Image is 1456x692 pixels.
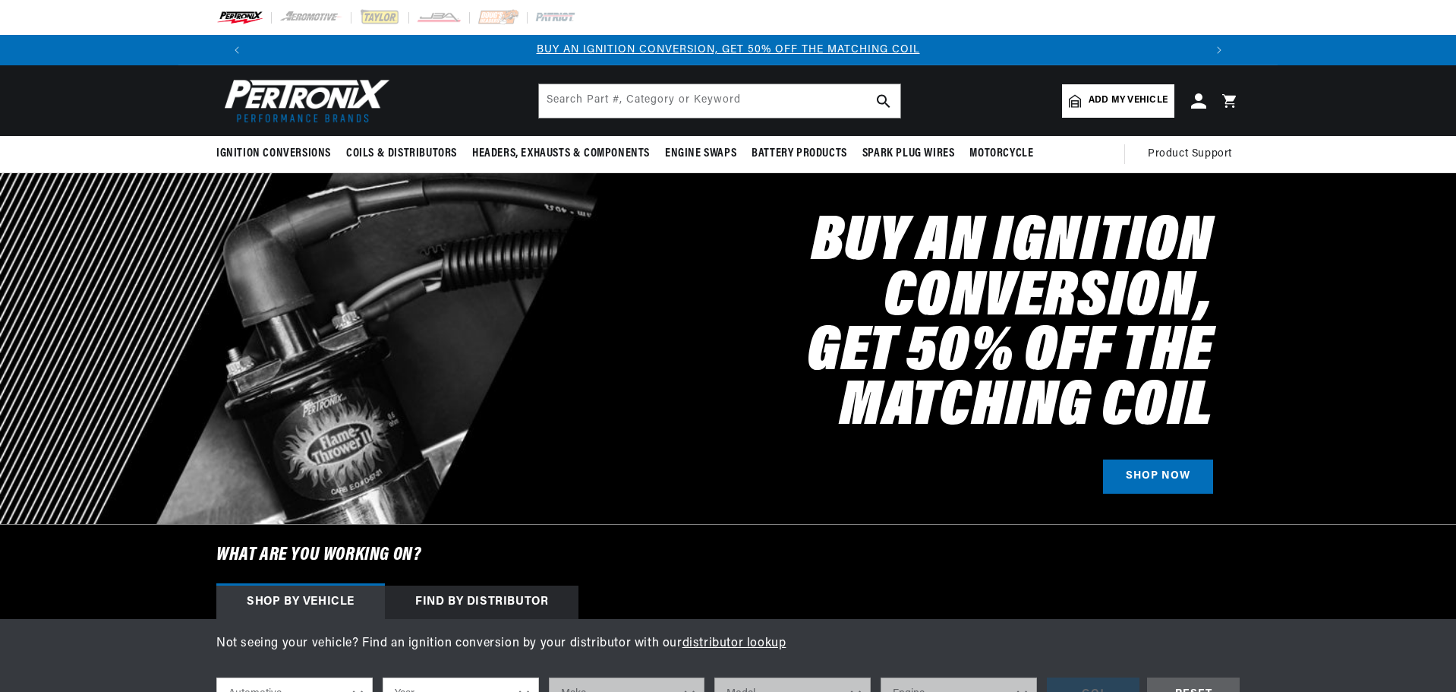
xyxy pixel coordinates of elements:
[539,84,900,118] input: Search Part #, Category or Keyword
[252,42,1204,58] div: 1 of 3
[385,586,578,619] div: Find by Distributor
[339,136,465,172] summary: Coils & Distributors
[216,634,1240,654] p: Not seeing your vehicle? Find an ignition conversion by your distributor with our
[178,35,1278,65] slideshow-component: Translation missing: en.sections.announcements.announcement_bar
[1089,93,1168,108] span: Add my vehicle
[252,42,1204,58] div: Announcement
[346,146,457,162] span: Coils & Distributors
[1204,35,1234,65] button: Translation missing: en.sections.announcements.next_announcement
[962,136,1041,172] summary: Motorcycle
[867,84,900,118] button: search button
[216,146,331,162] span: Ignition Conversions
[657,136,744,172] summary: Engine Swaps
[178,525,1278,586] h6: What are you working on?
[665,146,736,162] span: Engine Swaps
[752,146,847,162] span: Battery Products
[564,216,1213,435] h2: Buy an Ignition Conversion, Get 50% off the Matching Coil
[472,146,650,162] span: Headers, Exhausts & Components
[216,74,391,127] img: Pertronix
[216,136,339,172] summary: Ignition Conversions
[465,136,657,172] summary: Headers, Exhausts & Components
[855,136,963,172] summary: Spark Plug Wires
[744,136,855,172] summary: Battery Products
[682,637,786,649] a: distributor lookup
[1148,136,1240,172] summary: Product Support
[1103,460,1213,494] a: SHOP NOW
[222,35,252,65] button: Translation missing: en.sections.announcements.previous_announcement
[1148,146,1232,163] span: Product Support
[537,44,920,55] a: BUY AN IGNITION CONVERSION, GET 50% OFF THE MATCHING COIL
[216,586,385,619] div: Shop by vehicle
[1062,84,1174,118] a: Add my vehicle
[969,146,1033,162] span: Motorcycle
[862,146,955,162] span: Spark Plug Wires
